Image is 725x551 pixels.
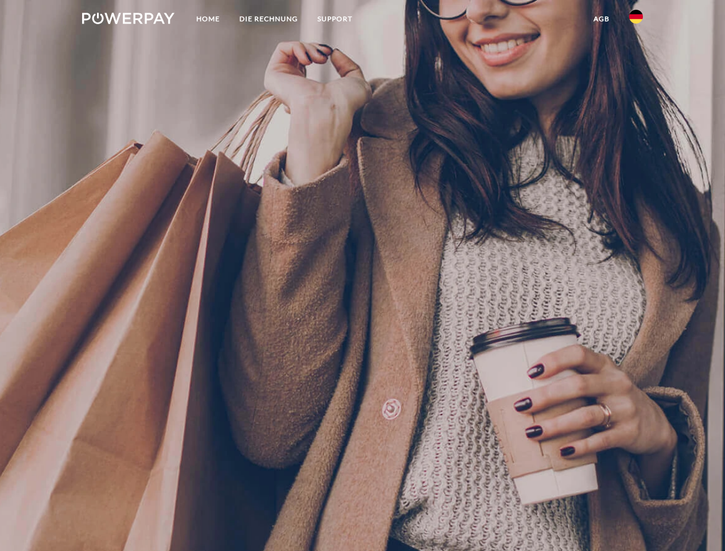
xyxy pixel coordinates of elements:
[629,10,643,24] img: de
[187,9,230,29] a: Home
[584,9,619,29] a: agb
[82,13,175,24] img: logo-powerpay-white.svg
[308,9,362,29] a: SUPPORT
[230,9,308,29] a: DIE RECHNUNG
